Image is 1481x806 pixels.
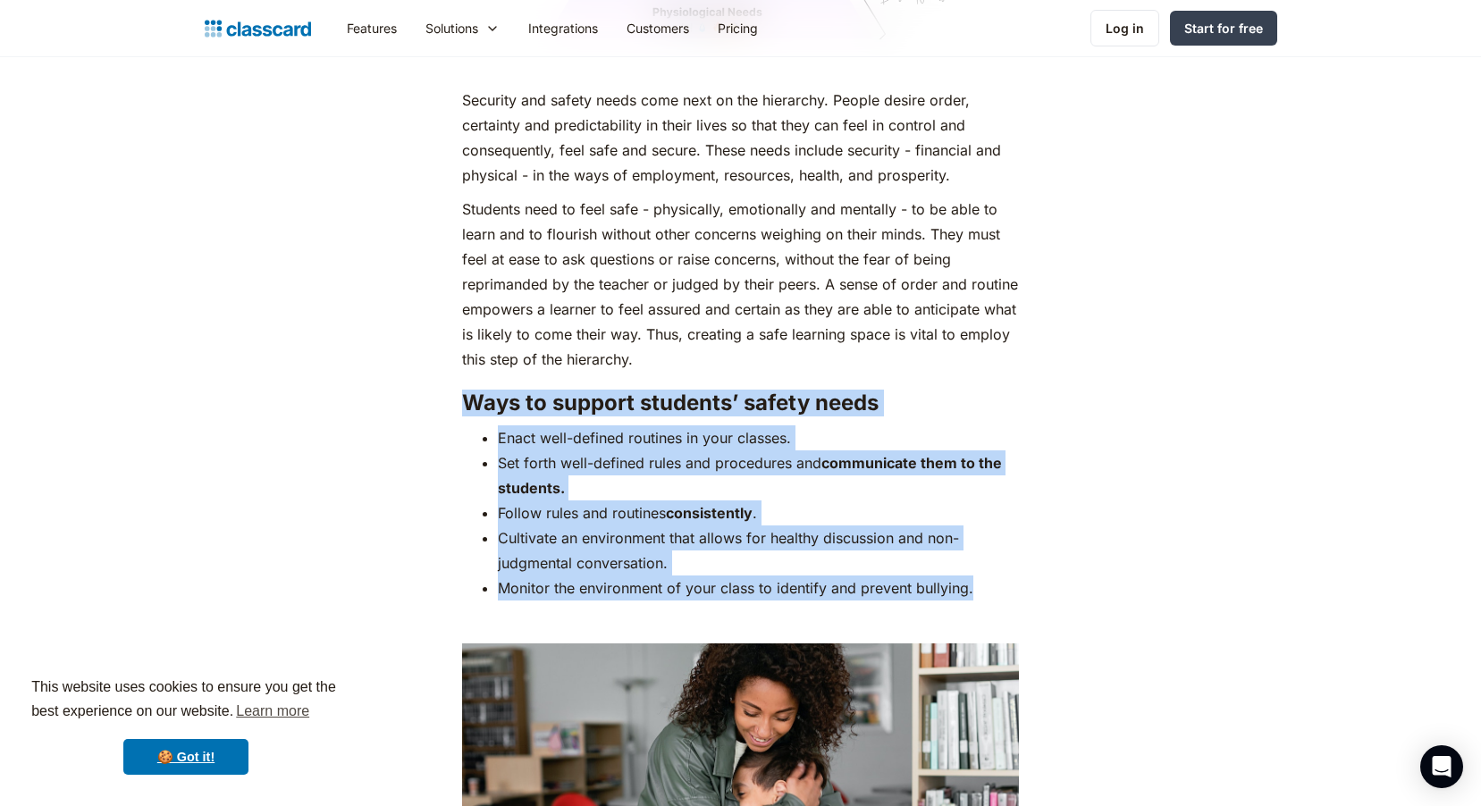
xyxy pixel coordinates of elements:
div: cookieconsent [14,659,358,792]
strong: consistently [666,504,753,522]
p: Students need to feel safe - physically, emotionally and mentally - to be able to learn and to fl... [462,197,1019,372]
a: home [205,16,311,41]
a: learn more about cookies [233,698,312,725]
div: Log in [1106,19,1144,38]
li: Follow rules and routines . [498,500,1019,525]
div: Solutions [411,8,514,48]
div: Open Intercom Messenger [1420,745,1463,788]
li: Set forth well-defined rules and procedures and [498,450,1019,500]
a: Pricing [703,8,772,48]
a: Features [332,8,411,48]
div: Start for free [1184,19,1263,38]
li: Enact well-defined routines in your classes. [498,425,1019,450]
li: Cultivate an environment that allows for healthy discussion and non-judgmental conversation. [498,525,1019,575]
p: ‍ [462,54,1019,79]
a: Integrations [514,8,612,48]
a: Customers [612,8,703,48]
a: Log in [1090,10,1159,46]
a: Start for free [1170,11,1277,46]
li: Monitor the environment of your class to identify and prevent bullying. [498,575,1019,600]
p: Security and safety needs come next on the hierarchy. People desire order, certainty and predicta... [462,88,1019,188]
h3: Ways to support students’ safety needs [462,390,1019,416]
div: Solutions [425,19,478,38]
a: dismiss cookie message [123,739,248,775]
p: ‍ [462,609,1019,634]
span: This website uses cookies to ensure you get the best experience on our website. [31,676,341,725]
